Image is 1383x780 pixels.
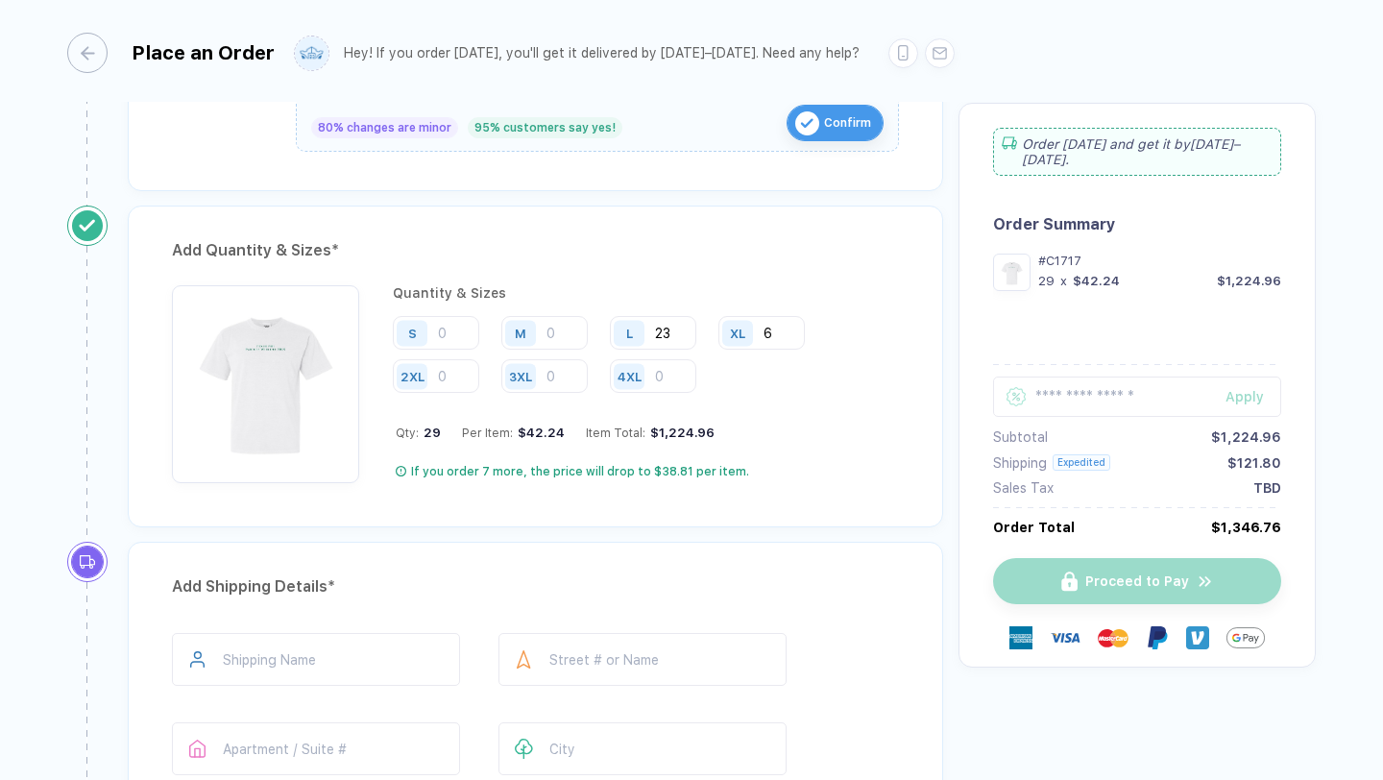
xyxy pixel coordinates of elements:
[787,105,884,141] button: iconConfirm
[993,215,1281,233] div: Order Summary
[1058,274,1069,288] div: x
[1201,377,1281,417] button: Apply
[586,426,715,440] div: Item Total:
[408,326,417,340] div: S
[400,369,425,383] div: 2XL
[1009,626,1032,649] img: express
[344,45,860,61] div: Hey! If you order [DATE], you'll get it delivered by [DATE]–[DATE]. Need any help?
[993,429,1048,445] div: Subtotal
[993,455,1047,471] div: Shipping
[1146,626,1169,649] img: Paypal
[295,37,328,70] img: user profile
[1225,389,1281,404] div: Apply
[462,426,565,440] div: Per Item:
[1098,622,1128,653] img: master-card
[618,369,642,383] div: 4XL
[515,326,526,340] div: M
[993,520,1075,535] div: Order Total
[132,41,275,64] div: Place an Order
[1226,619,1265,657] img: GPay
[509,369,532,383] div: 3XL
[1038,254,1281,268] div: #C1717
[1217,274,1281,288] div: $1,224.96
[1053,454,1110,471] div: Expedited
[419,426,441,440] span: 29
[396,426,441,440] div: Qty:
[993,480,1054,496] div: Sales Tax
[626,326,633,340] div: L
[1211,429,1281,445] div: $1,224.96
[795,111,819,135] img: icon
[1227,455,1281,471] div: $121.80
[645,426,715,440] div: $1,224.96
[730,326,745,340] div: XL
[824,108,871,138] span: Confirm
[1253,480,1281,496] div: TBD
[1186,626,1209,649] img: Venmo
[1050,622,1080,653] img: visa
[172,572,899,602] div: Add Shipping Details
[172,235,899,266] div: Add Quantity & Sizes
[998,258,1026,286] img: 8937b9be-f10d-427e-bae9-6fc2bf23cdf4_nt_front_1756515894663.jpg
[993,128,1281,176] div: Order [DATE] and get it by [DATE]–[DATE] .
[1038,274,1055,288] div: 29
[182,295,350,463] img: 8937b9be-f10d-427e-bae9-6fc2bf23cdf4_nt_front_1756515894663.jpg
[1073,274,1120,288] div: $42.24
[311,117,458,138] div: 80% changes are minor
[1211,520,1281,535] div: $1,346.76
[393,285,899,301] div: Quantity & Sizes
[411,464,749,479] div: If you order 7 more, the price will drop to $38.81 per item.
[468,117,622,138] div: 95% customers say yes!
[513,426,565,440] div: $42.24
